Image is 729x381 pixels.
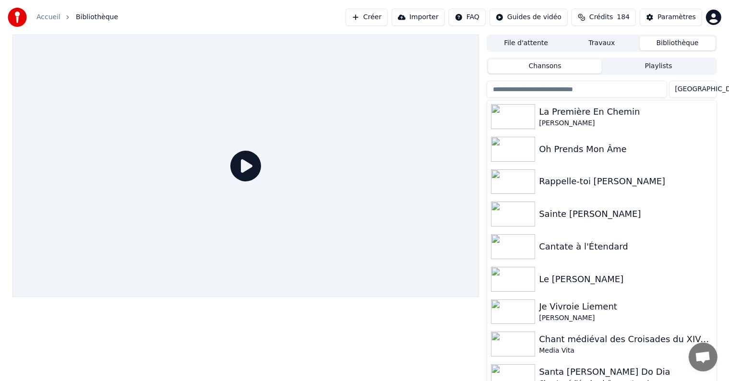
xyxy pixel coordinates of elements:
[657,12,696,22] div: Paramètres
[539,300,712,313] div: Je Vivroie Liement
[76,12,118,22] span: Bibliothèque
[8,8,27,27] img: youka
[539,273,712,286] div: Le [PERSON_NAME]
[617,12,630,22] span: 184
[539,365,712,379] div: Santa [PERSON_NAME] Do Dia
[490,9,568,26] button: Guides de vidéo
[689,343,717,371] div: Ouvrir le chat
[640,9,702,26] button: Paramètres
[449,9,486,26] button: FAQ
[572,9,636,26] button: Crédits184
[539,240,712,253] div: Cantate à l'Étendard
[539,105,712,119] div: La Première En Chemin
[539,333,712,346] div: Chant médiéval des Croisades du XIVème siècle
[488,60,602,73] button: Chansons
[539,175,712,188] div: Rappelle-toi [PERSON_NAME]
[589,12,613,22] span: Crédits
[564,36,640,50] button: Travaux
[36,12,118,22] nav: breadcrumb
[36,12,60,22] a: Accueil
[602,60,716,73] button: Playlists
[539,143,712,156] div: Oh Prends Mon Âme
[539,313,712,323] div: [PERSON_NAME]
[539,119,712,128] div: [PERSON_NAME]
[640,36,716,50] button: Bibliothèque
[539,346,712,356] div: Media Vita
[539,207,712,221] div: Sainte [PERSON_NAME]
[488,36,564,50] button: File d'attente
[346,9,388,26] button: Créer
[392,9,445,26] button: Importer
